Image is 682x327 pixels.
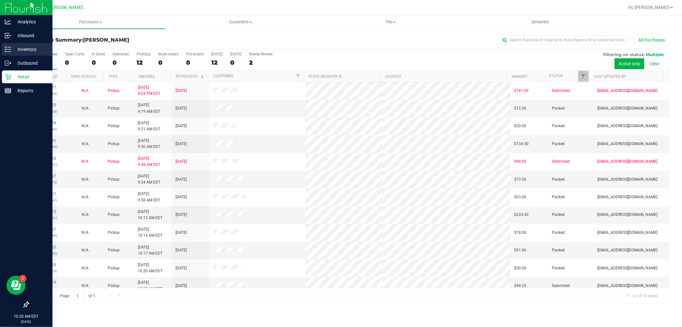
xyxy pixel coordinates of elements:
[11,73,50,81] p: Retail
[138,226,162,239] span: [DATE] 10:14 AM EDT
[92,52,105,56] div: In Store
[597,265,657,271] span: [EMAIL_ADDRESS][DOMAIN_NAME]
[176,283,187,289] span: [DATE]
[552,194,565,200] span: Packed
[108,74,118,79] a: Type
[38,103,56,107] a: 11992025
[108,88,120,94] span: Pickup
[19,275,27,282] iframe: Resource center unread badge
[55,291,101,301] span: Page of 1
[82,142,89,146] span: Not Applicable
[597,123,657,129] span: [EMAIL_ADDRESS][DOMAIN_NAME]
[176,230,187,236] span: [DATE]
[597,159,657,165] span: [EMAIL_ADDRESS][DOMAIN_NAME]
[38,227,56,232] a: 11992667
[176,159,187,165] span: [DATE]
[38,192,56,196] a: 11992501
[82,247,89,253] button: N/A
[514,88,529,94] span: $161.00
[552,176,565,183] span: Packed
[108,283,120,289] span: Pickup
[82,194,89,200] button: N/A
[82,176,89,183] button: N/A
[552,141,565,147] span: Packed
[514,141,529,147] span: $134.50
[597,141,657,147] span: [EMAIL_ADDRESS][DOMAIN_NAME]
[11,18,50,26] p: Analytics
[108,212,120,218] span: Pickup
[3,319,50,324] p: [DATE]
[108,176,120,183] span: Pickup
[138,209,162,221] span: [DATE] 10:12 AM EDT
[82,212,89,217] span: Not Applicable
[48,5,83,10] span: [PERSON_NAME]
[514,123,527,129] span: $20.00
[82,177,89,182] span: Not Applicable
[597,88,657,94] span: [EMAIL_ADDRESS][DOMAIN_NAME]
[213,74,233,78] a: Customer
[597,194,657,200] span: [EMAIL_ADDRESS][DOMAIN_NAME]
[165,15,315,29] a: Customers
[316,19,465,25] span: Tills
[176,141,187,147] span: [DATE]
[230,52,241,56] div: [DATE]
[82,88,89,93] span: Not Applicable
[380,71,506,82] th: Address
[293,71,303,82] a: Filter
[138,173,160,185] span: [DATE] 9:54 AM EDT
[514,194,527,200] span: $63.00
[5,87,11,94] inline-svg: Reports
[514,105,527,111] span: $12.50
[646,52,664,57] span: Multiple
[552,105,565,111] span: Packed
[82,124,89,128] span: Not Applicable
[82,265,89,271] button: N/A
[3,314,50,319] p: 10:30 AM EDT
[211,52,223,56] div: [DATE]
[249,52,273,56] div: Needs Review
[82,106,89,110] span: Not Applicable
[82,195,89,199] span: Not Applicable
[82,141,89,147] button: N/A
[176,88,187,94] span: [DATE]
[73,291,85,301] input: 1
[615,58,644,69] button: Active only
[597,230,657,236] span: [EMAIL_ADDRESS][DOMAIN_NAME]
[6,276,26,295] iframe: Resource center
[38,121,56,125] a: 11992059
[82,105,89,111] button: N/A
[82,283,89,289] button: N/A
[38,245,56,249] a: 11992683
[549,74,563,78] a: Status
[138,280,162,292] span: [DATE] 10:25 AM EDT
[315,15,465,29] a: Tills
[83,37,129,43] span: [PERSON_NAME]
[92,59,105,66] div: 0
[186,59,204,66] div: 0
[138,156,160,168] span: [DATE] 9:48 AM EDT
[158,59,178,66] div: 0
[108,141,120,147] span: Pickup
[108,265,120,271] span: Pickup
[176,176,187,183] span: [DATE]
[138,262,162,274] span: [DATE] 10:20 AM EDT
[138,102,160,114] span: [DATE] 9:19 AM EDT
[108,230,120,236] span: Pickup
[597,105,657,111] span: [EMAIL_ADDRESS][DOMAIN_NAME]
[137,52,151,56] div: PickUps
[176,265,187,271] span: [DATE]
[65,52,84,56] div: Open Carts
[38,85,56,90] a: 11991677
[82,123,89,129] button: N/A
[82,212,89,218] button: N/A
[5,32,11,39] inline-svg: Inbound
[552,88,570,94] span: Submitted
[628,5,670,10] span: Hi, [PERSON_NAME]!
[11,45,50,53] p: Inventory
[82,88,89,94] button: N/A
[597,247,657,253] span: [EMAIL_ADDRESS][DOMAIN_NAME]
[578,71,589,82] a: Filter
[38,174,56,178] a: 11992397
[249,59,273,66] div: 2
